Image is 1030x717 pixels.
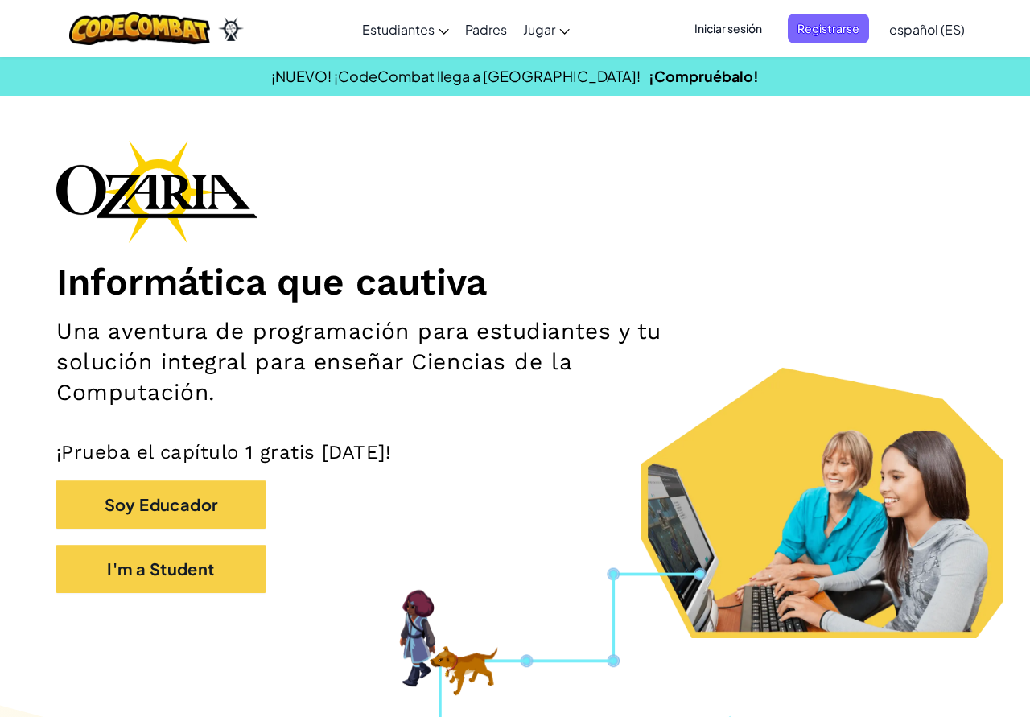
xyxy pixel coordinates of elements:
[354,7,457,51] a: Estudiantes
[515,7,578,51] a: Jugar
[56,440,974,464] p: ¡Prueba el capítulo 1 gratis [DATE]!
[881,7,973,51] a: español (ES)
[788,14,869,43] button: Registrarse
[523,21,555,38] span: Jugar
[649,67,759,85] a: ¡Compruébalo!
[56,480,266,529] button: Soy Educador
[362,21,435,38] span: Estudiantes
[56,316,671,408] h2: Una aventura de programación para estudiantes y tu solución integral para enseñar Ciencias de la ...
[271,67,641,85] span: ¡NUEVO! ¡CodeCombat llega a [GEOGRAPHIC_DATA]!
[56,140,257,243] img: Ozaria branding logo
[889,21,965,38] span: español (ES)
[69,12,210,45] img: CodeCombat logo
[56,259,974,304] h1: Informática que cautiva
[685,14,772,43] button: Iniciar sesión
[457,7,515,51] a: Padres
[218,17,244,41] img: Ozaria
[56,545,266,593] button: I'm a Student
